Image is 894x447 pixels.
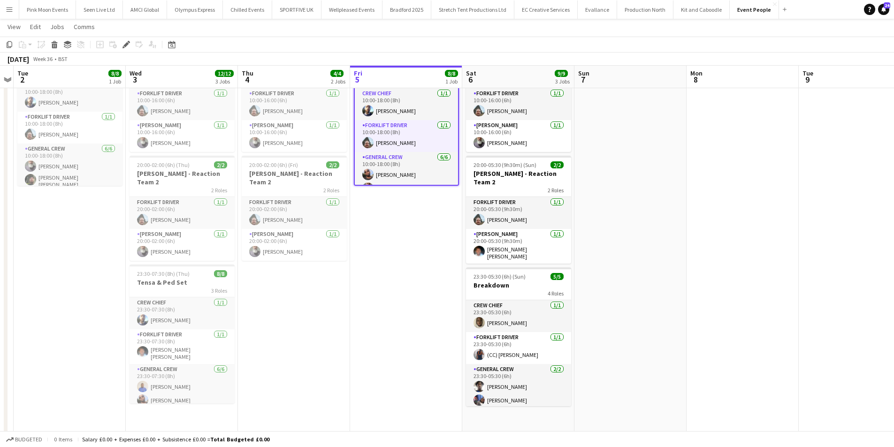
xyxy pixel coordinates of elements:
div: 1 Job [109,78,121,85]
span: 2 [16,74,28,85]
span: Comms [74,23,95,31]
div: 3 Jobs [215,78,233,85]
span: Sun [578,69,589,77]
span: Budgeted [15,436,42,443]
app-card-role: Forklift Driver1/120:00-02:00 (6h)[PERSON_NAME] [130,197,235,229]
h3: [PERSON_NAME] - Reaction Team 2 [466,169,571,186]
span: 2 Roles [211,187,227,194]
button: Seen Live Ltd [76,0,123,19]
span: Mon [690,69,703,77]
app-card-role: [PERSON_NAME]1/120:00-02:00 (6h)[PERSON_NAME] [130,229,235,261]
span: 23:30-07:30 (8h) (Thu) [137,270,190,277]
span: Sat [466,69,476,77]
div: 1 Job [445,78,458,85]
span: 2/2 [214,161,227,168]
button: Kit and Caboodle [673,0,730,19]
span: 20:00-02:00 (6h) (Fri) [249,161,298,168]
span: 6 [465,74,476,85]
app-job-card: 10:00-16:00 (6h)2/2[PERSON_NAME] - Reaction Team 12 RolesForklift Driver1/110:00-16:00 (6h)[PERSO... [466,47,571,152]
div: [DATE] [8,54,29,64]
span: Week 36 [31,55,54,62]
app-job-card: 23:30-07:30 (8h) (Thu)8/8Tensa & Ped Set3 RolesCrew Chief1/123:30-07:30 (8h)[PERSON_NAME]Forklift... [130,265,235,403]
span: Total Budgeted £0.00 [210,436,269,443]
app-card-role: [PERSON_NAME]1/110:00-16:00 (6h)[PERSON_NAME] [130,120,235,152]
span: 9/9 [555,70,568,77]
a: 24 [878,4,889,15]
app-card-role: [PERSON_NAME]1/110:00-16:00 (6h)[PERSON_NAME] [242,120,347,152]
app-card-role: Forklift Driver1/110:00-16:00 (6h)[PERSON_NAME] [130,88,235,120]
div: 2 Jobs [331,78,345,85]
span: 4 Roles [548,290,564,297]
span: 5/5 [550,273,564,280]
app-job-card: 20:00-02:00 (6h) (Fri)2/2[PERSON_NAME] - Reaction Team 22 RolesForklift Driver1/120:00-02:00 (6h)... [242,156,347,261]
button: Budgeted [5,434,44,445]
app-card-role: Crew Chief1/110:00-18:00 (8h)[PERSON_NAME] [355,88,458,120]
a: Comms [70,21,99,33]
app-card-role: Crew Chief1/123:30-07:30 (8h)[PERSON_NAME] [130,297,235,329]
button: SPORTFIVE UK [272,0,321,19]
span: 2/2 [550,161,564,168]
button: Event People [730,0,779,19]
span: Thu [242,69,253,77]
span: 8 [689,74,703,85]
div: 3 Jobs [555,78,570,85]
app-job-card: 10:00-16:00 (6h)2/2[PERSON_NAME] - Reaction Team 12 RolesForklift Driver1/110:00-16:00 (6h)[PERSO... [130,47,235,152]
span: Edit [30,23,41,31]
app-card-role: General Crew6/610:00-18:00 (8h)[PERSON_NAME][PERSON_NAME] [PERSON_NAME] [17,144,122,246]
app-job-card: 20:00-02:00 (6h) (Thu)2/2[PERSON_NAME] - Reaction Team 22 RolesForklift Driver1/120:00-02:00 (6h)... [130,156,235,261]
span: View [8,23,21,31]
span: 5 [352,74,362,85]
span: Tue [17,69,28,77]
span: 3 [128,74,142,85]
span: Fri [354,69,362,77]
h3: Tensa & Ped Set [130,278,235,287]
span: 8/8 [214,270,227,277]
span: Wed [130,69,142,77]
a: View [4,21,24,33]
a: Jobs [46,21,68,33]
app-card-role: Crew Chief1/110:00-18:00 (8h)[PERSON_NAME] [17,80,122,112]
app-card-role: Forklift Driver1/123:30-05:30 (6h)(CC) [PERSON_NAME] [466,332,571,364]
span: 8/8 [445,70,458,77]
button: Chilled Events [223,0,272,19]
span: 0 items [52,436,74,443]
button: Pink Moon Events [19,0,76,19]
app-job-card: 23:30-05:30 (6h) (Sun)5/5Breakdown4 RolesCrew Chief1/123:30-05:30 (6h)[PERSON_NAME]Forklift Drive... [466,267,571,406]
h3: [PERSON_NAME] - Reaction Team 2 [242,169,347,186]
app-job-card: In progress10:00-18:00 (8h)8/8Barrier Set3 RolesCrew Chief1/110:00-18:00 (8h)[PERSON_NAME]Forklif... [354,47,459,186]
app-card-role: General Crew2/223:30-05:30 (6h)[PERSON_NAME][PERSON_NAME] [466,364,571,409]
span: 4/4 [330,70,344,77]
h3: Breakdown [466,281,571,289]
button: AMCI Global [123,0,167,19]
app-card-role: Forklift Driver1/110:00-18:00 (8h)[PERSON_NAME] [17,112,122,144]
app-job-card: 10:00-16:00 (6h)2/2[PERSON_NAME] - Reaction Team 12 RolesForklift Driver1/110:00-16:00 (6h)[PERSO... [242,47,347,152]
span: 4 [240,74,253,85]
button: Evallance [578,0,617,19]
app-card-role: Forklift Driver1/120:00-05:30 (9h30m)[PERSON_NAME] [466,197,571,229]
span: 2 Roles [548,187,564,194]
span: 7 [577,74,589,85]
button: Stretch Tent Productions Ltd [431,0,514,19]
button: Wellpleased Events [321,0,382,19]
app-job-card: 10:00-18:00 (8h)8/8Barrier Set3 RolesCrew Chief1/110:00-18:00 (8h)[PERSON_NAME]Forklift Driver1/1... [17,47,122,186]
span: 8/8 [108,70,122,77]
div: 20:00-05:30 (9h30m) (Sun)2/2[PERSON_NAME] - Reaction Team 22 RolesForklift Driver1/120:00-05:30 (... [466,156,571,264]
span: 2 Roles [323,187,339,194]
app-card-role: Crew Chief1/123:30-05:30 (6h)[PERSON_NAME] [466,300,571,332]
h3: [PERSON_NAME] - Reaction Team 2 [130,169,235,186]
span: 3 Roles [211,287,227,294]
button: EC Creative Services [514,0,578,19]
app-card-role: Forklift Driver1/110:00-16:00 (6h)[PERSON_NAME] [466,88,571,120]
a: Edit [26,21,45,33]
span: 9 [801,74,813,85]
span: 2/2 [326,161,339,168]
app-card-role: Forklift Driver1/120:00-02:00 (6h)[PERSON_NAME] [242,197,347,229]
app-card-role: Forklift Driver1/123:30-07:30 (8h)[PERSON_NAME] [PERSON_NAME] [130,329,235,364]
span: 20:00-05:30 (9h30m) (Sun) [474,161,536,168]
span: 20:00-02:00 (6h) (Thu) [137,161,190,168]
span: 12/12 [215,70,234,77]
